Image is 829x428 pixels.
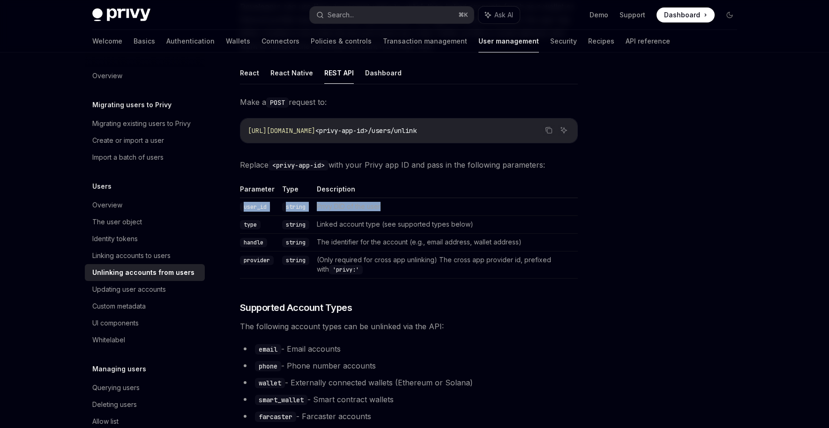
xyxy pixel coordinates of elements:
code: string [282,256,309,265]
td: (Only required for cross app unlinking) The cross app provider id, prefixed with [313,251,578,279]
button: React [240,62,259,84]
a: Demo [590,10,608,20]
code: phone [255,361,281,371]
a: Transaction management [383,30,467,52]
a: Whitelabel [85,332,205,348]
li: - Externally connected wallets (Ethereum or Solana) [240,376,578,389]
code: <privy-app-id> [269,160,329,170]
div: The user object [92,216,142,228]
a: Linking accounts to users [85,247,205,264]
a: Custom metadata [85,298,205,315]
div: Allow list [92,416,119,427]
button: Search...⌘K [310,7,474,23]
h5: Managing users [92,363,146,375]
a: UI components [85,315,205,332]
span: Dashboard [664,10,700,20]
h5: Users [92,181,112,192]
a: Unlinking accounts from users [85,264,205,281]
li: - Email accounts [240,342,578,355]
button: Dashboard [365,62,402,84]
a: Deleting users [85,396,205,413]
button: Ask AI [478,7,520,23]
div: Querying users [92,382,140,393]
a: Welcome [92,30,122,52]
a: User management [478,30,539,52]
td: The identifier for the account (e.g., email address, wallet address) [313,234,578,251]
code: smart_wallet [255,395,307,405]
span: Ask AI [494,10,513,20]
div: Custom metadata [92,301,146,312]
a: Updating user accounts [85,281,205,298]
button: Copy the contents from the code block [543,124,555,136]
code: farcaster [255,412,296,422]
div: Import a batch of users [92,152,164,163]
a: Support [620,10,645,20]
a: Import a batch of users [85,149,205,166]
td: Privy DID of the user [313,198,578,216]
button: Ask AI [558,124,570,136]
span: Replace with your Privy app ID and pass in the following parameters: [240,158,578,171]
code: string [282,220,309,229]
li: - Farcaster accounts [240,410,578,423]
a: Dashboard [657,7,715,22]
code: type [240,220,261,229]
div: Create or import a user [92,135,164,146]
a: Querying users [85,379,205,396]
code: POST [266,97,289,108]
a: Basics [134,30,155,52]
div: Whitelabel [92,334,125,346]
li: - Smart contract wallets [240,393,578,406]
code: handle [240,238,267,247]
td: Linked account type (see supported types below) [313,216,578,234]
div: Migrating existing users to Privy [92,118,191,129]
button: React Native [270,62,313,84]
a: Migrating existing users to Privy [85,115,205,132]
th: Description [313,184,578,198]
a: Recipes [588,30,614,52]
a: Authentication [166,30,215,52]
div: Identity tokens [92,233,138,244]
a: Overview [85,67,205,84]
a: The user object [85,214,205,230]
code: email [255,344,281,354]
li: - Phone number accounts [240,359,578,372]
a: Connectors [261,30,299,52]
code: string [282,202,309,212]
div: Unlinking accounts from users [92,267,194,278]
div: Updating user accounts [92,284,166,295]
span: The following account types can be unlinked via the API: [240,320,578,333]
span: <privy-app-id>/users/unlink [315,126,417,135]
button: Toggle dark mode [722,7,737,22]
div: UI components [92,317,139,329]
span: [URL][DOMAIN_NAME] [248,126,315,135]
th: Parameter [240,184,278,198]
a: Overview [85,197,205,214]
div: Overview [92,199,122,211]
div: Search... [328,9,354,21]
div: Deleting users [92,399,137,410]
a: Security [550,30,577,52]
code: wallet [255,378,285,388]
a: Identity tokens [85,230,205,247]
a: Policies & controls [311,30,372,52]
th: Type [278,184,313,198]
img: dark logo [92,8,150,22]
button: REST API [324,62,354,84]
div: Linking accounts to users [92,250,171,261]
span: Supported Account Types [240,301,352,314]
span: Make a request to: [240,96,578,109]
a: Create or import a user [85,132,205,149]
h5: Migrating users to Privy [92,99,172,111]
a: API reference [626,30,670,52]
div: Overview [92,70,122,81]
code: user_id [240,202,270,212]
code: string [282,238,309,247]
span: ⌘ K [458,11,468,19]
code: 'privy:' [329,265,363,274]
code: provider [240,256,274,265]
a: Wallets [226,30,250,52]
